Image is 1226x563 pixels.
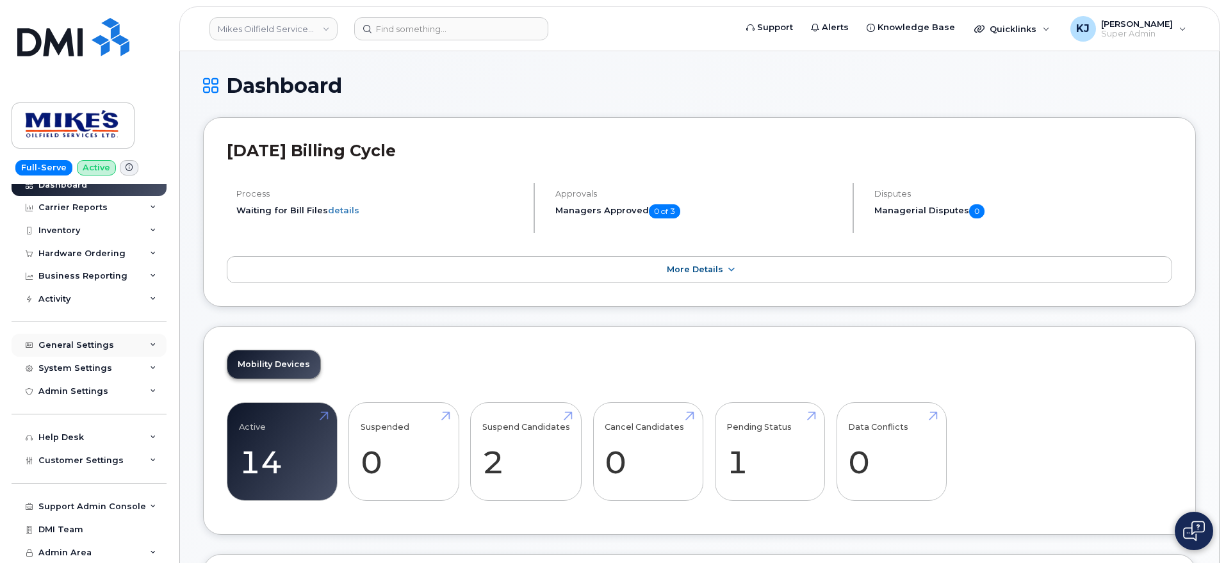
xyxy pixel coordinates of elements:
[555,204,842,218] h5: Managers Approved
[328,205,359,215] a: details
[482,409,570,494] a: Suspend Candidates 2
[236,204,523,216] li: Waiting for Bill Files
[361,409,447,494] a: Suspended 0
[848,409,935,494] a: Data Conflicts 0
[667,265,723,274] span: More Details
[203,74,1196,97] h1: Dashboard
[236,189,523,199] h4: Process
[227,350,320,379] a: Mobility Devices
[555,189,842,199] h4: Approvals
[874,189,1172,199] h4: Disputes
[239,409,325,494] a: Active 14
[874,204,1172,218] h5: Managerial Disputes
[969,204,985,218] span: 0
[1183,521,1205,541] img: Open chat
[605,409,691,494] a: Cancel Candidates 0
[726,409,813,494] a: Pending Status 1
[227,141,1172,160] h2: [DATE] Billing Cycle
[649,204,680,218] span: 0 of 3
